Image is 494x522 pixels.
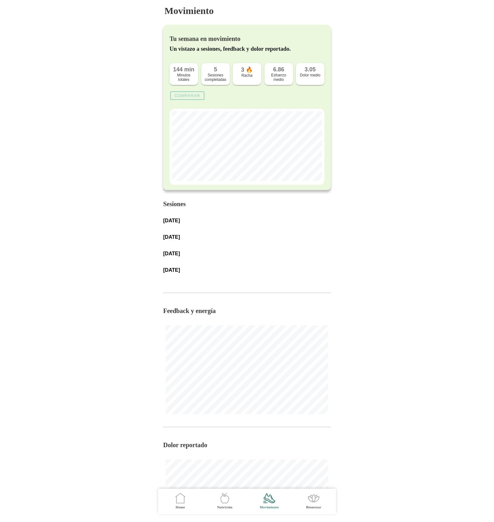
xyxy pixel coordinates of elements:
[268,66,290,73] div: 6.86
[176,505,185,510] ion-label: Home
[268,73,290,82] div: Esfuerzo medio
[173,66,195,73] div: 144 min
[170,35,240,42] b: Tu semana en movimiento
[163,267,331,273] div: [DATE]
[173,73,195,82] div: Minutos totales
[204,66,227,73] div: 5
[170,91,204,100] ion-button: Comparar
[299,73,321,77] div: Dolor medio
[170,46,324,52] p: Un vistazo a sesiones, feedback y dolor reportado.
[236,66,258,73] div: 3 🔥
[163,251,331,257] div: [DATE]
[163,441,207,448] b: Dolor reportado
[164,5,214,16] h3: Movimiento
[204,73,227,82] div: Sesiones completadas
[163,307,216,314] b: Feedback y energía
[299,66,321,73] div: 3.05
[260,505,279,510] ion-label: Movimiento
[163,218,331,224] div: [DATE]
[306,505,321,510] ion-label: Bienestar
[163,200,186,207] b: Sesiones
[163,234,331,240] div: [DATE]
[236,73,258,78] div: Racha
[217,505,232,510] ion-label: Nutrición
